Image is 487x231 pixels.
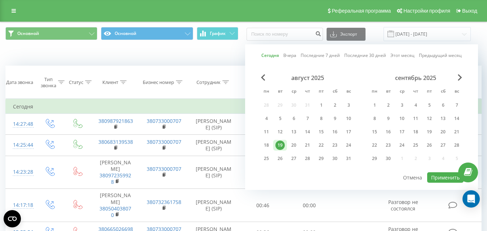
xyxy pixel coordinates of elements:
[303,154,312,163] div: 28
[399,172,426,183] button: Отмена
[368,100,381,111] div: пн 1 сент. 2025 г.
[98,117,133,124] a: 380987921863
[262,154,271,163] div: 25
[303,114,312,123] div: 7
[4,210,21,227] button: Open CMP widget
[69,79,83,85] div: Статус
[451,86,462,97] abbr: воскресенье
[5,27,97,40] button: Основной
[147,165,181,172] a: 380733000707
[344,127,353,137] div: 17
[98,138,133,145] a: 380683139538
[273,126,287,137] div: вт 12 авг. 2025 г.
[369,86,380,97] abbr: понедельник
[388,199,418,212] span: Разговор не состоялся
[411,141,420,150] div: 25
[370,141,379,150] div: 22
[344,114,353,123] div: 10
[314,113,328,124] div: пт 8 авг. 2025 г.
[381,100,395,111] div: вт 2 сент. 2025 г.
[450,113,464,124] div: вс 14 сент. 2025 г.
[289,141,298,150] div: 20
[342,153,355,164] div: вс 31 авг. 2025 г.
[273,153,287,164] div: вт 26 авг. 2025 г.
[286,189,333,222] td: 00:00
[17,31,39,36] span: Основной
[397,86,407,97] abbr: среда
[368,126,381,137] div: пн 15 сент. 2025 г.
[368,113,381,124] div: пн 8 сент. 2025 г.
[99,172,131,185] a: 380972359928
[197,27,238,40] button: График
[275,127,285,137] div: 12
[424,86,435,97] abbr: пятница
[314,140,328,151] div: пт 22 авг. 2025 г.
[409,113,422,124] div: чт 11 сент. 2025 г.
[381,140,395,151] div: вт 23 сент. 2025 г.
[397,101,407,110] div: 3
[329,86,340,97] abbr: суббота
[330,154,340,163] div: 30
[344,141,353,150] div: 24
[287,113,301,124] div: ср 6 авг. 2025 г.
[303,141,312,150] div: 21
[409,100,422,111] div: чт 4 сент. 2025 г.
[6,79,33,85] div: Дата звонка
[427,172,464,183] button: Применить
[301,52,340,59] a: Последние 7 дней
[188,156,240,189] td: [PERSON_NAME] (SIP)
[370,114,379,123] div: 8
[188,189,240,222] td: [PERSON_NAME] (SIP)
[368,74,464,81] div: сентябрь 2025
[395,100,409,111] div: ср 3 сент. 2025 г.
[425,141,434,150] div: 26
[436,140,450,151] div: сб 27 сент. 2025 г.
[260,153,273,164] div: пн 25 авг. 2025 г.
[261,74,265,81] span: Previous Month
[316,86,327,97] abbr: пятница
[275,114,285,123] div: 5
[395,126,409,137] div: ср 17 сент. 2025 г.
[462,8,477,14] span: Выход
[438,127,448,137] div: 20
[13,165,28,179] div: 14:23:28
[289,114,298,123] div: 6
[247,28,323,41] input: Поиск по номеру
[438,101,448,110] div: 6
[301,113,314,124] div: чт 7 авг. 2025 г.
[275,154,285,163] div: 26
[450,126,464,137] div: вс 21 сент. 2025 г.
[261,86,272,97] abbr: понедельник
[196,79,221,85] div: Сотрудник
[13,138,28,152] div: 14:25:44
[330,101,340,110] div: 2
[390,52,415,59] a: Этот месяц
[436,126,450,137] div: сб 20 сент. 2025 г.
[397,114,407,123] div: 10
[425,101,434,110] div: 5
[342,126,355,137] div: вс 17 авг. 2025 г.
[147,199,181,205] a: 380732361758
[368,140,381,151] div: пн 22 сент. 2025 г.
[188,114,240,135] td: [PERSON_NAME] (SIP)
[260,113,273,124] div: пн 4 авг. 2025 г.
[316,101,326,110] div: 1
[462,190,480,208] div: Open Intercom Messenger
[383,86,394,97] abbr: вторник
[101,27,193,40] button: Основной
[316,154,326,163] div: 29
[395,113,409,124] div: ср 10 сент. 2025 г.
[381,126,395,137] div: вт 16 сент. 2025 г.
[283,52,296,59] a: Вчера
[330,114,340,123] div: 9
[289,154,298,163] div: 27
[384,127,393,137] div: 16
[368,153,381,164] div: пн 29 сент. 2025 г.
[91,156,140,189] td: [PERSON_NAME]
[411,101,420,110] div: 4
[240,156,286,189] td: 00:43
[370,154,379,163] div: 29
[344,154,353,163] div: 31
[422,113,436,124] div: пт 12 сент. 2025 г.
[316,127,326,137] div: 15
